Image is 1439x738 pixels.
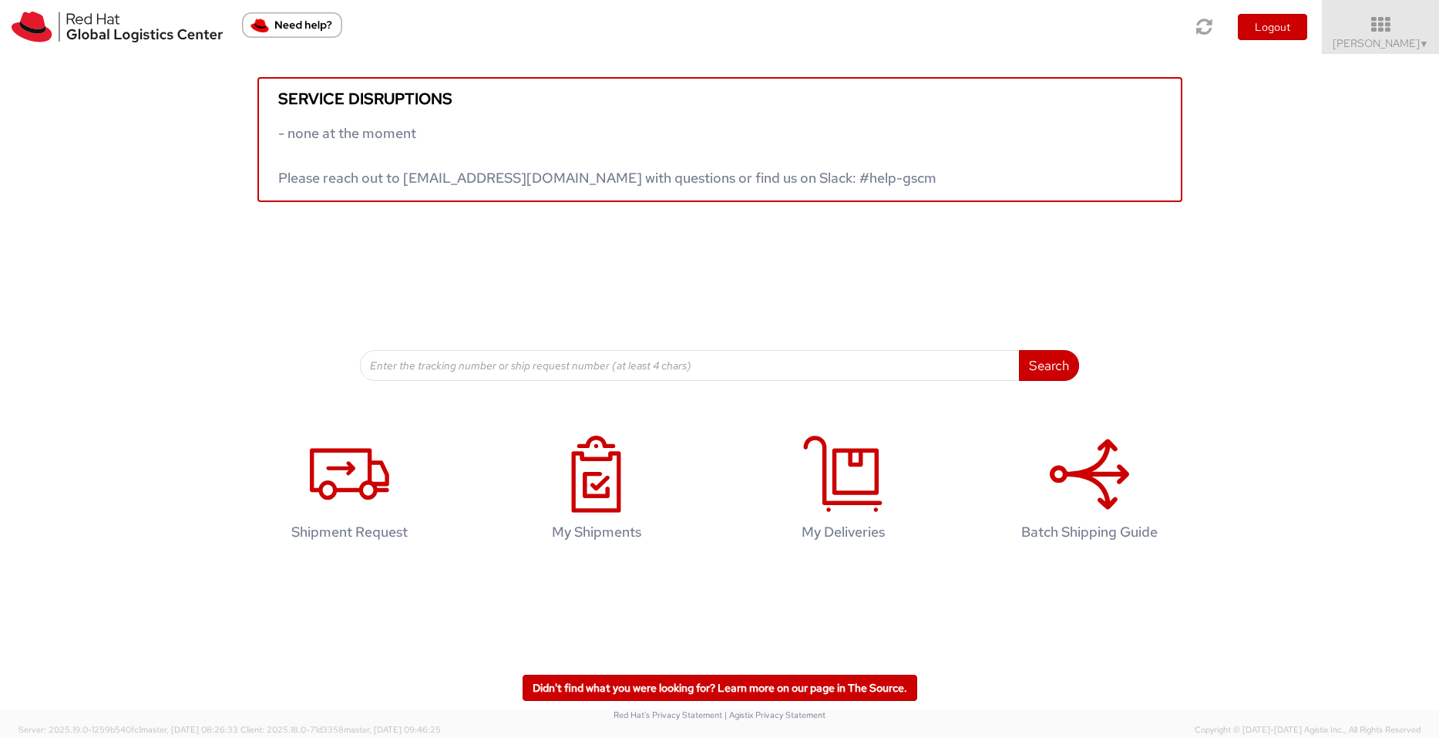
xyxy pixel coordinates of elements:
a: My Deliveries [728,420,959,564]
span: Client: 2025.18.0-71d3358 [240,724,441,735]
img: rh-logistics-00dfa346123c4ec078e1.svg [12,12,223,42]
span: Server: 2025.19.0-1259b540fc1 [18,724,238,735]
a: | Agistix Privacy Statement [725,709,825,720]
button: Search [1019,350,1079,381]
h4: Batch Shipping Guide [990,524,1189,540]
span: ▼ [1420,38,1429,50]
h4: My Deliveries [744,524,943,540]
h5: Service disruptions [278,90,1162,107]
a: My Shipments [481,420,712,564]
span: [PERSON_NAME] [1333,36,1429,50]
a: Shipment Request [234,420,466,564]
button: Need help? [242,12,342,38]
a: Service disruptions - none at the moment Please reach out to [EMAIL_ADDRESS][DOMAIN_NAME] with qu... [257,77,1182,202]
span: - none at the moment Please reach out to [EMAIL_ADDRESS][DOMAIN_NAME] with questions or find us o... [278,124,936,187]
span: master, [DATE] 09:46:25 [344,724,441,735]
a: Batch Shipping Guide [974,420,1205,564]
span: master, [DATE] 08:26:33 [141,724,238,735]
h4: My Shipments [497,524,696,540]
a: Red Hat's Privacy Statement [614,709,722,720]
span: Copyright © [DATE]-[DATE] Agistix Inc., All Rights Reserved [1195,724,1421,736]
input: Enter the tracking number or ship request number (at least 4 chars) [360,350,1020,381]
button: Logout [1238,14,1307,40]
a: Didn't find what you were looking for? Learn more on our page in The Source. [523,675,917,701]
h4: Shipment Request [250,524,449,540]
